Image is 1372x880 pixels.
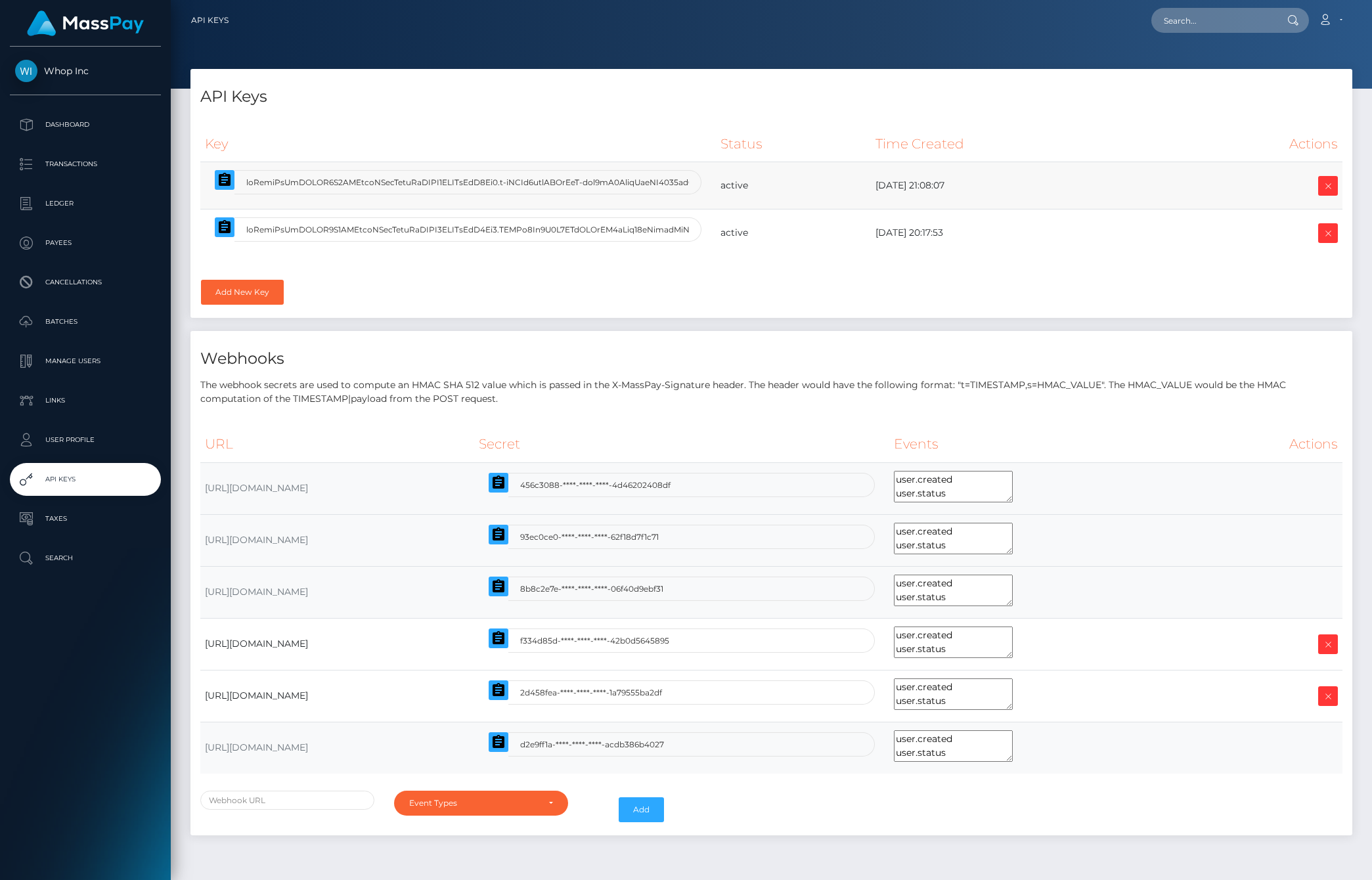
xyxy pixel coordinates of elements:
[894,730,1013,762] textarea: user.created user.status payout.created payout.status load.created load.status load.reversed spen...
[889,426,1202,462] th: Events
[15,273,156,292] p: Cancellations
[10,108,161,141] a: Dashboard
[871,162,1167,209] td: [DATE] 21:08:07
[15,470,156,489] p: API Keys
[15,60,37,82] img: Whop Inc
[15,312,156,332] p: Batches
[1201,426,1342,462] th: Actions
[716,162,871,209] td: active
[10,266,161,299] a: Cancellations
[10,463,161,496] a: API Keys
[200,791,374,810] input: Webhook URL
[15,548,156,568] p: Search
[200,126,716,162] th: Key
[15,351,156,371] p: Manage Users
[716,209,871,257] td: active
[200,722,474,774] td: [URL][DOMAIN_NAME]
[871,126,1167,162] th: Time Created
[1151,8,1275,33] input: Search...
[200,347,1342,370] h4: Webhooks
[894,627,1013,658] textarea: user.created user.status payout.created payout.status payout_reversal.created payout_reversal.sta...
[894,523,1013,554] textarea: user.created user.status payout.created payout.status load.created load.status load.reversed spen...
[394,791,568,816] button: Event Types
[716,126,871,162] th: Status
[15,391,156,410] p: Links
[15,115,156,135] p: Dashboard
[10,384,161,417] a: Links
[201,280,284,305] a: Add New Key
[474,426,889,462] th: Secret
[10,305,161,338] a: Batches
[200,618,474,670] td: [URL][DOMAIN_NAME]
[10,148,161,181] a: Transactions
[200,85,1342,108] h4: API Keys
[15,154,156,174] p: Transactions
[10,345,161,378] a: Manage Users
[10,227,161,259] a: Payees
[894,575,1013,606] textarea: user.created user.status payout.created payout.status load.created load.status load.reversed spen...
[191,7,229,34] a: API Keys
[15,509,156,529] p: Taxes
[10,502,161,535] a: Taxes
[200,378,1342,406] p: The webhook secrets are used to compute an HMAC SHA 512 value which is passed in the X-MassPay-Si...
[200,514,474,566] td: [URL][DOMAIN_NAME]
[200,566,474,618] td: [URL][DOMAIN_NAME]
[27,11,144,36] img: MassPay Logo
[10,187,161,220] a: Ledger
[15,233,156,253] p: Payees
[894,471,1013,502] textarea: user.created user.status payout.created payout.status load.created load.status load.reversed spen...
[15,194,156,213] p: Ledger
[409,798,538,808] div: Event Types
[10,65,161,77] span: Whop Inc
[15,430,156,450] p: User Profile
[871,209,1167,257] td: [DATE] 20:17:53
[200,670,474,722] td: [URL][DOMAIN_NAME]
[619,797,664,822] button: Add
[894,678,1013,710] textarea: user.created user.status payout.created payout.status payout_reversal.status payout_reversal.crea...
[1167,126,1342,162] th: Actions
[10,542,161,575] a: Search
[200,426,474,462] th: URL
[200,462,474,514] td: [URL][DOMAIN_NAME]
[10,424,161,456] a: User Profile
